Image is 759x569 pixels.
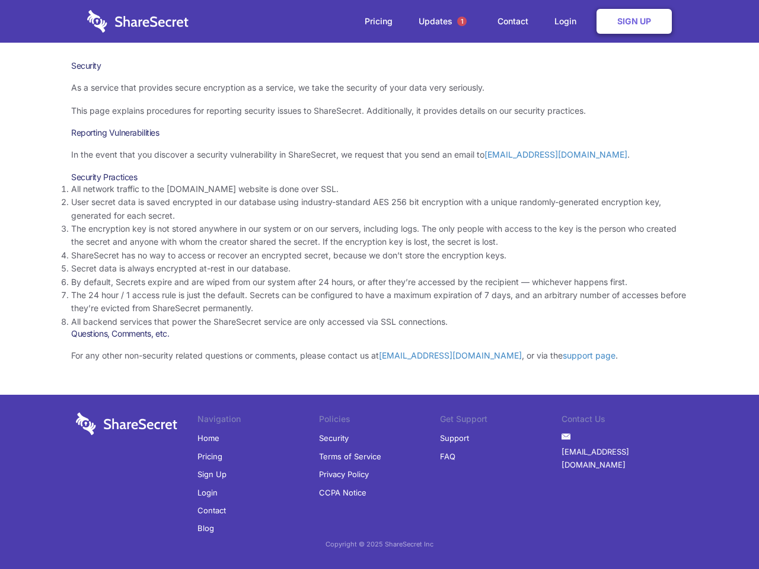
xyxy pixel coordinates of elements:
[71,148,688,161] p: In the event that you discover a security vulnerability in ShareSecret, we request that you send ...
[71,249,688,262] li: ShareSecret has no way to access or recover an encrypted secret, because we don’t store the encry...
[440,413,562,429] li: Get Support
[197,501,226,519] a: Contact
[379,350,522,360] a: [EMAIL_ADDRESS][DOMAIN_NAME]
[71,349,688,362] p: For any other non-security related questions or comments, please contact us at , or via the .
[543,3,594,40] a: Login
[71,172,688,183] h3: Security Practices
[71,127,688,138] h3: Reporting Vulnerabilities
[319,447,381,465] a: Terms of Service
[562,443,683,474] a: [EMAIL_ADDRESS][DOMAIN_NAME]
[457,17,467,26] span: 1
[71,104,688,117] p: This page explains procedures for reporting security issues to ShareSecret. Additionally, it prov...
[563,350,616,360] a: support page
[440,429,469,447] a: Support
[562,413,683,429] li: Contact Us
[71,222,688,249] li: The encryption key is not stored anywhere in our system or on our servers, including logs. The on...
[197,519,214,537] a: Blog
[71,60,688,71] h1: Security
[197,413,319,429] li: Navigation
[71,289,688,315] li: The 24 hour / 1 access rule is just the default. Secrets can be configured to have a maximum expi...
[197,465,227,483] a: Sign Up
[71,196,688,222] li: User secret data is saved encrypted in our database using industry-standard AES 256 bit encryptio...
[71,276,688,289] li: By default, Secrets expire and are wiped from our system after 24 hours, or after they’re accesse...
[197,484,218,501] a: Login
[197,429,219,447] a: Home
[87,10,189,33] img: logo-wordmark-white-trans-d4663122ce5f474addd5e946df7df03e33cb6a1c49d2221995e7729f52c070b2.svg
[484,149,627,159] a: [EMAIL_ADDRESS][DOMAIN_NAME]
[71,315,688,328] li: All backend services that power the ShareSecret service are only accessed via SSL connections.
[319,413,441,429] li: Policies
[71,262,688,275] li: Secret data is always encrypted at-rest in our database.
[71,81,688,94] p: As a service that provides secure encryption as a service, we take the security of your data very...
[197,447,222,465] a: Pricing
[71,328,688,339] h3: Questions, Comments, etc.
[76,413,177,435] img: logo-wordmark-white-trans-d4663122ce5f474addd5e946df7df03e33cb6a1c49d2221995e7729f52c070b2.svg
[597,9,672,34] a: Sign Up
[440,447,455,465] a: FAQ
[319,465,369,483] a: Privacy Policy
[71,183,688,196] li: All network traffic to the [DOMAIN_NAME] website is done over SSL.
[486,3,540,40] a: Contact
[319,429,349,447] a: Security
[319,484,366,501] a: CCPA Notice
[353,3,404,40] a: Pricing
